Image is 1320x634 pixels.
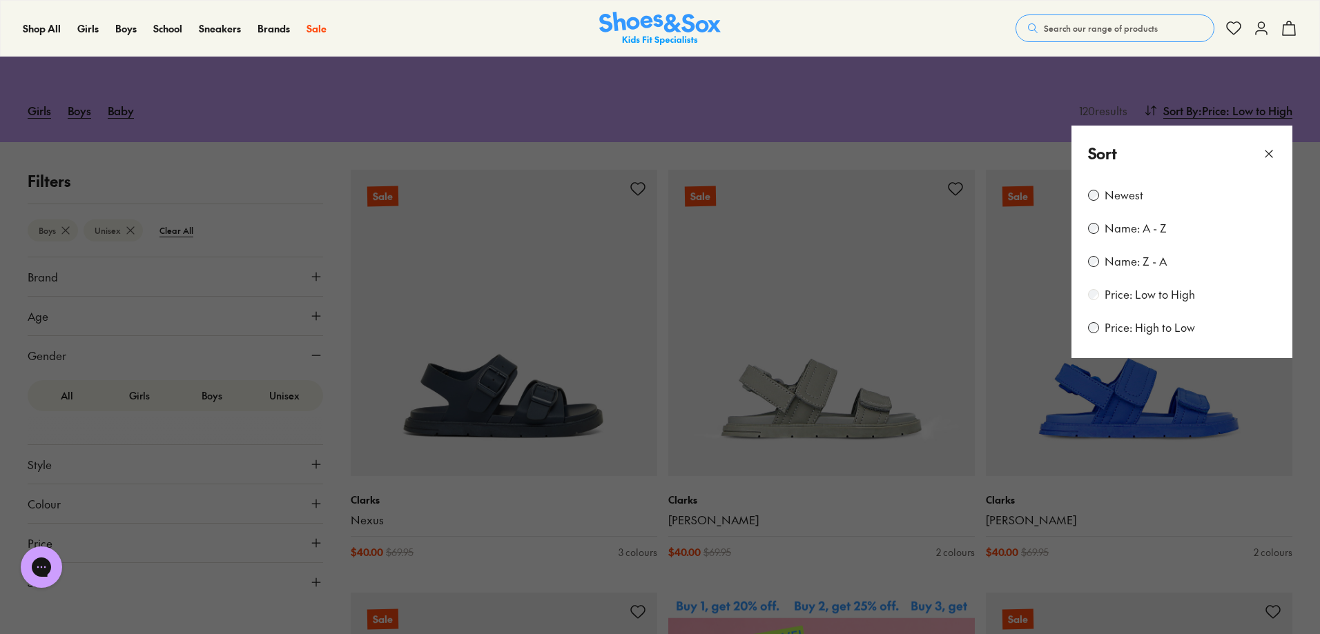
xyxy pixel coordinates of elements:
[1044,22,1158,34] span: Search our range of products
[153,21,182,36] a: School
[199,21,241,35] span: Sneakers
[307,21,327,36] a: Sale
[153,21,182,35] span: School
[199,21,241,36] a: Sneakers
[23,21,61,36] a: Shop All
[307,21,327,35] span: Sale
[1016,14,1214,42] button: Search our range of products
[115,21,137,35] span: Boys
[77,21,99,35] span: Girls
[599,12,721,46] a: Shoes & Sox
[1105,287,1195,302] label: Price: Low to High
[258,21,290,35] span: Brands
[1105,221,1167,236] label: Name: A - Z
[115,21,137,36] a: Boys
[599,12,721,46] img: SNS_Logo_Responsive.svg
[77,21,99,36] a: Girls
[1105,188,1143,203] label: Newest
[258,21,290,36] a: Brands
[14,542,69,593] iframe: Gorgias live chat messenger
[1105,320,1195,335] label: Price: High to Low
[1088,142,1117,165] p: Sort
[23,21,61,35] span: Shop All
[1105,254,1167,269] label: Name: Z - A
